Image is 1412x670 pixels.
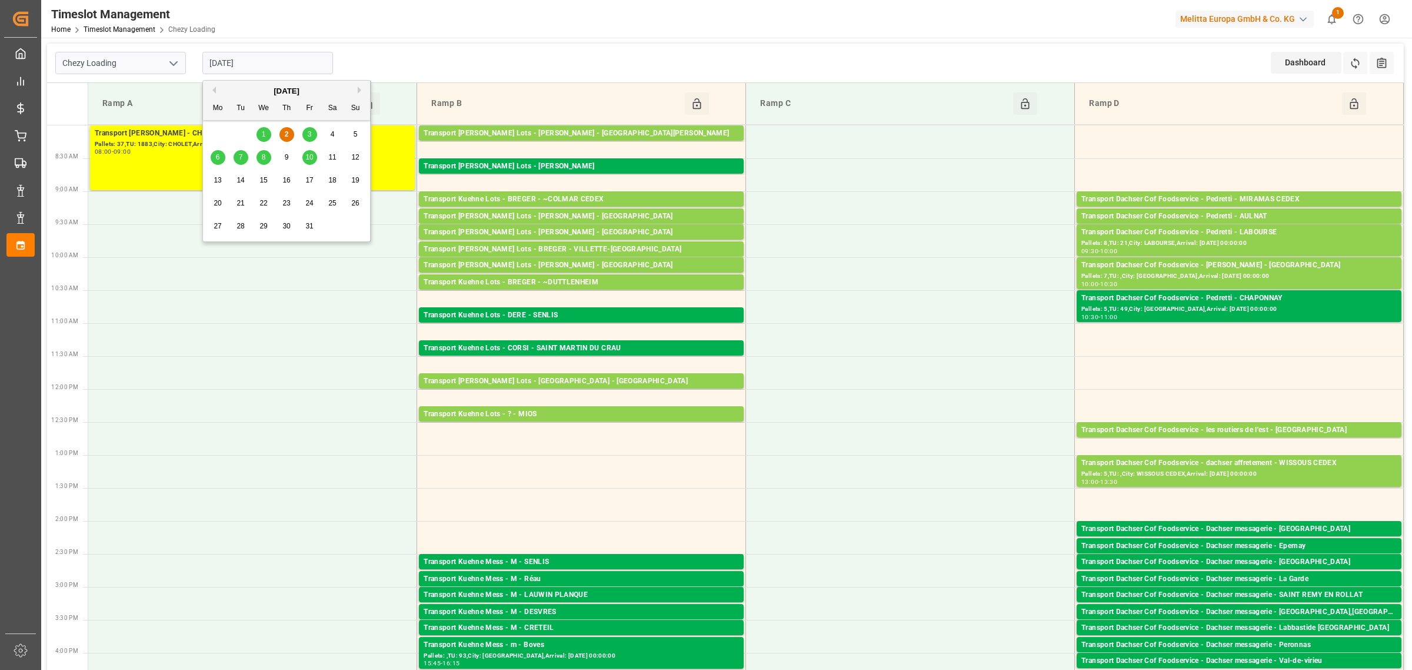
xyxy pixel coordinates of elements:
[424,556,739,568] div: Transport Kuehne Mess - M - SENLIS
[202,52,333,74] input: DD-MM-YYYY
[234,173,248,188] div: Choose Tuesday, October 14th, 2025
[424,288,739,298] div: Pallets: 1,TU: 52,City: ~[GEOGRAPHIC_DATA],Arrival: [DATE] 00:00:00
[424,354,739,364] div: Pallets: ,TU: 622,City: [GEOGRAPHIC_DATA][PERSON_NAME],Arrival: [DATE] 00:00:00
[1081,457,1397,469] div: Transport Dachser Cof Foodservice - dachser affretement - WISSOUS CEDEX
[234,150,248,165] div: Choose Tuesday, October 7th, 2025
[348,127,363,142] div: Choose Sunday, October 5th, 2025
[441,661,442,666] div: -
[282,199,290,207] span: 23
[214,176,221,184] span: 13
[1100,248,1117,254] div: 10:00
[424,256,739,266] div: Pallets: 10,TU: 742,City: [GEOGRAPHIC_DATA],Arrival: [DATE] 00:00:00
[424,651,739,661] div: Pallets: ,TU: 93,City: [GEOGRAPHIC_DATA],Arrival: [DATE] 00:00:00
[1081,424,1397,436] div: Transport Dachser Cof Foodservice - les routiers de l'est - [GEOGRAPHIC_DATA]
[348,101,363,116] div: Su
[1081,573,1397,585] div: Transport Dachser Cof Foodservice - Dachser messagerie - La Garde
[1081,211,1397,223] div: Transport Dachser Cof Foodservice - Pedretti - AULNAT
[95,140,410,150] div: Pallets: 37,TU: 1883,City: CHOLET,Arrival: [DATE] 00:00:00
[259,199,267,207] span: 22
[424,310,739,321] div: Transport Kuehne Lots - DERE - SENLIS
[1098,314,1100,320] div: -
[279,173,294,188] div: Choose Thursday, October 16th, 2025
[55,648,78,654] span: 4:00 PM
[424,622,739,634] div: Transport Kuehne Mess - M - CRETEIL
[302,219,317,234] div: Choose Friday, October 31st, 2025
[262,130,266,138] span: 1
[351,199,359,207] span: 26
[325,196,340,211] div: Choose Saturday, October 25th, 2025
[1098,248,1100,254] div: -
[279,127,294,142] div: Choose Thursday, October 2nd, 2025
[237,222,244,230] span: 28
[279,150,294,165] div: Choose Thursday, October 9th, 2025
[424,568,739,578] div: Pallets: ,TU: 211,City: [GEOGRAPHIC_DATA],Arrival: [DATE] 00:00:00
[1081,535,1397,545] div: Pallets: 1,TU: 15,City: [GEOGRAPHIC_DATA],Arrival: [DATE] 00:00:00
[305,199,313,207] span: 24
[325,101,340,116] div: Sa
[755,92,1013,115] div: Ramp C
[95,149,112,154] div: 08:00
[55,483,78,489] span: 1:30 PM
[351,176,359,184] span: 19
[282,176,290,184] span: 16
[211,173,225,188] div: Choose Monday, October 13th, 2025
[1081,618,1397,628] div: Pallets: 1,TU: 30,City: [GEOGRAPHIC_DATA],[GEOGRAPHIC_DATA],Arrival: [DATE] 00:00:00
[234,196,248,211] div: Choose Tuesday, October 21st, 2025
[257,196,271,211] div: Choose Wednesday, October 22nd, 2025
[424,128,739,140] div: Transport [PERSON_NAME] Lots - [PERSON_NAME] - [GEOGRAPHIC_DATA][PERSON_NAME]
[51,5,215,23] div: Timeslot Management
[1098,479,1100,485] div: -
[424,601,739,611] div: Pallets: ,TU: 4,City: LAUWIN PLANQUE,Arrival: [DATE] 00:00:00
[285,153,289,161] span: 9
[302,127,317,142] div: Choose Friday, October 3rd, 2025
[1081,260,1397,271] div: Transport Dachser Cof Foodservice - [PERSON_NAME] - [GEOGRAPHIC_DATA]
[424,173,739,183] div: Pallets: 1,TU: ,City: CARQUEFOU,Arrival: [DATE] 00:00:00
[234,219,248,234] div: Choose Tuesday, October 28th, 2025
[1100,479,1117,485] div: 13:30
[214,222,221,230] span: 27
[328,153,336,161] span: 11
[1081,293,1397,304] div: Transport Dachser Cof Foodservice - Pedretti - CHAPONNAY
[203,85,370,97] div: [DATE]
[1081,271,1397,281] div: Pallets: 7,TU: ,City: [GEOGRAPHIC_DATA],Arrival: [DATE] 00:00:00
[51,285,78,291] span: 10:30 AM
[348,150,363,165] div: Choose Sunday, October 12th, 2025
[1081,479,1098,485] div: 13:00
[424,420,739,430] div: Pallets: 16,TU: 28,City: MIOS,Arrival: [DATE] 00:00:00
[1084,92,1342,115] div: Ramp D
[348,173,363,188] div: Choose Sunday, October 19th, 2025
[424,271,739,281] div: Pallets: ,TU: 93,City: [GEOGRAPHIC_DATA],Arrival: [DATE] 00:00:00
[325,127,340,142] div: Choose Saturday, October 4th, 2025
[424,194,739,205] div: Transport Kuehne Lots - BREGER - ~COLMAR CEDEX
[424,260,739,271] div: Transport [PERSON_NAME] Lots - [PERSON_NAME] - [GEOGRAPHIC_DATA]
[257,101,271,116] div: We
[98,92,356,115] div: Ramp A
[424,634,739,644] div: Pallets: 1,TU: 23,City: [GEOGRAPHIC_DATA],Arrival: [DATE] 00:00:00
[1081,568,1397,578] div: Pallets: ,TU: 75,City: [GEOGRAPHIC_DATA],Arrival: [DATE] 00:00:00
[302,150,317,165] div: Choose Friday, October 10th, 2025
[1081,523,1397,535] div: Transport Dachser Cof Foodservice - Dachser messagerie - [GEOGRAPHIC_DATA]
[237,176,244,184] span: 14
[1081,304,1397,314] div: Pallets: 5,TU: 49,City: [GEOGRAPHIC_DATA],Arrival: [DATE] 00:00:00
[1081,622,1397,634] div: Transport Dachser Cof Foodservice - Dachser messagerie - Labbastide [GEOGRAPHIC_DATA]
[279,101,294,116] div: Th
[351,153,359,161] span: 12
[55,582,78,588] span: 3:00 PM
[424,211,739,223] div: Transport [PERSON_NAME] Lots - [PERSON_NAME] - [GEOGRAPHIC_DATA]
[1345,6,1371,32] button: Help Center
[55,516,78,522] span: 2:00 PM
[216,153,220,161] span: 6
[55,186,78,193] span: 9:00 AM
[424,618,739,628] div: Pallets: ,TU: 36,City: DESVRES,Arrival: [DATE] 00:00:00
[1081,606,1397,618] div: Transport Dachser Cof Foodservice - Dachser messagerie - [GEOGRAPHIC_DATA],[GEOGRAPHIC_DATA]
[257,150,271,165] div: Choose Wednesday, October 8th, 2025
[325,173,340,188] div: Choose Saturday, October 18th, 2025
[328,176,336,184] span: 18
[1081,248,1098,254] div: 09:30
[279,196,294,211] div: Choose Thursday, October 23rd, 2025
[1318,6,1345,32] button: show 1 new notifications
[51,384,78,390] span: 12:00 PM
[55,153,78,160] span: 8:30 AM
[424,573,739,585] div: Transport Kuehne Mess - M - Réau
[1081,639,1397,651] div: Transport Dachser Cof Foodservice - Dachser messagerie - Peronnas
